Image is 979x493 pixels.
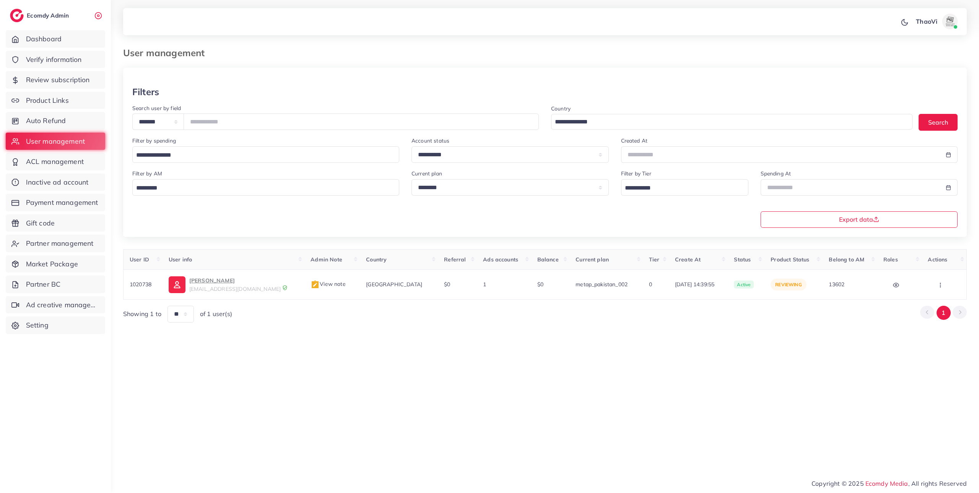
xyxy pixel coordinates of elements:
span: 1020738 [130,281,151,288]
span: reviewing [775,282,802,287]
a: Partner management [6,235,105,252]
h2: Ecomdy Admin [27,12,71,19]
span: 0 [649,281,652,288]
a: [PERSON_NAME][EMAIL_ADDRESS][DOMAIN_NAME] [169,276,299,293]
label: Filter by Tier [621,170,651,177]
a: ACL management [6,153,105,170]
div: Search for option [132,179,399,196]
span: Roles [883,256,898,263]
a: Ecomdy Media [865,480,908,487]
a: Setting [6,316,105,334]
a: ThaoViavatar [912,14,961,29]
p: [PERSON_NAME] [189,276,281,285]
span: Product Links [26,96,69,105]
a: Auto Refund [6,112,105,130]
span: [DATE] 14:39:55 [675,281,722,288]
label: Search user by field [132,104,181,112]
span: $0 [537,281,543,288]
input: Search for option [552,116,903,128]
span: Verify information [26,55,82,65]
span: Setting [26,320,49,330]
span: Admin Note [311,256,342,263]
ul: Pagination [920,306,967,320]
span: Showing 1 to [123,310,161,318]
span: Review subscription [26,75,90,85]
div: Search for option [621,179,748,196]
h3: User management [123,47,211,58]
a: Payment management [6,194,105,211]
a: User management [6,133,105,150]
span: Dashboard [26,34,62,44]
span: Export data [839,216,879,222]
button: Search [919,114,958,130]
img: logo [10,9,24,22]
a: Market Package [6,255,105,273]
span: View note [311,281,345,287]
span: Product Status [771,256,809,263]
a: logoEcomdy Admin [10,9,71,22]
span: $0 [444,281,450,288]
a: Partner BC [6,276,105,293]
a: Ad creative management [6,296,105,314]
a: Inactive ad account [6,174,105,191]
label: Filter by AM [132,170,162,177]
a: Review subscription [6,71,105,89]
a: Product Links [6,92,105,109]
span: Market Package [26,259,78,269]
label: Created At [621,137,648,144]
span: Current plan [576,256,609,263]
span: Belong to AM [829,256,864,263]
span: metap_pakistan_002 [576,281,628,288]
span: Referral [444,256,466,263]
a: Gift code [6,214,105,232]
button: Export data [761,211,958,228]
img: ic-user-info.36bf1079.svg [169,276,185,293]
a: Dashboard [6,30,105,48]
p: ThaoVi [916,17,937,26]
span: , All rights Reserved [908,479,967,488]
a: Verify information [6,51,105,68]
span: Ads accounts [483,256,518,263]
span: 1 [483,281,486,288]
span: Tier [649,256,660,263]
label: Country [551,105,571,112]
span: Create At [675,256,701,263]
label: Spending At [761,170,791,177]
span: Payment management [26,198,98,208]
span: Balance [537,256,559,263]
span: ACL management [26,157,84,167]
span: [EMAIL_ADDRESS][DOMAIN_NAME] [189,285,281,292]
span: Partner management [26,238,94,248]
span: Status [734,256,751,263]
label: Current plan [411,170,442,177]
img: 9CAL8B2pu8EFxCJHYAAAAldEVYdGRhdGU6Y3JlYXRlADIwMjItMTItMDlUMDQ6NTg6MzkrMDA6MDBXSlgLAAAAJXRFWHRkYXR... [282,285,288,290]
span: Auto Refund [26,116,66,126]
span: User info [169,256,192,263]
span: of 1 user(s) [200,310,232,318]
img: admin_note.cdd0b510.svg [311,280,320,289]
input: Search for option [133,149,389,161]
label: Account status [411,137,449,144]
img: avatar [942,14,958,29]
div: Search for option [132,146,399,163]
input: Search for option [133,182,389,194]
span: 13602 [829,281,844,288]
span: Inactive ad account [26,177,89,187]
h3: Filters [132,86,159,97]
span: User ID [130,256,149,263]
label: Filter by spending [132,137,176,144]
span: Country [366,256,387,263]
span: Partner BC [26,279,61,289]
span: Actions [928,256,947,263]
span: User management [26,136,85,146]
input: Search for option [622,182,738,194]
span: [GEOGRAPHIC_DATA] [366,281,422,288]
span: active [734,281,754,289]
span: Ad creative management [26,300,99,310]
span: Copyright © 2025 [811,479,967,488]
button: Go to page 1 [937,306,951,320]
div: Search for option [551,114,912,130]
span: Gift code [26,218,55,228]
